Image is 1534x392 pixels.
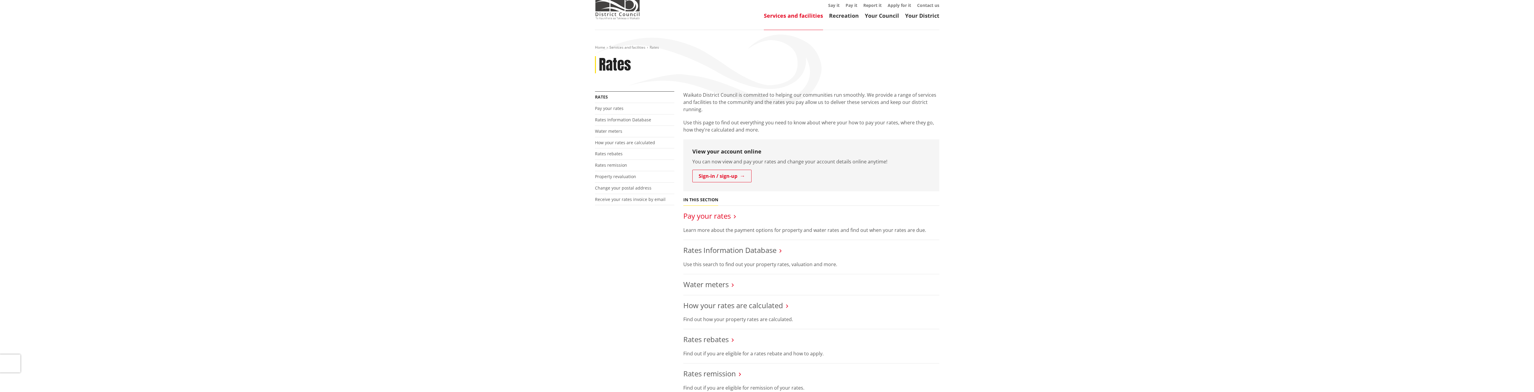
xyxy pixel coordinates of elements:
[1506,367,1528,388] iframe: Messenger Launcher
[683,350,939,357] p: Find out if you are eligible for a rates rebate and how to apply.
[683,211,731,221] a: Pay your rates
[595,151,623,156] a: Rates rebates
[595,174,636,179] a: Property revaluation
[595,94,608,100] a: Rates
[683,197,718,202] h5: In this section
[595,45,605,50] a: Home
[683,226,939,234] p: Learn more about the payment options for property and water rates and find out when your rates ar...
[905,12,939,19] a: Your District
[683,316,939,323] p: Find out how your property rates are calculated.
[764,12,823,19] a: Services and facilities
[683,245,776,255] a: Rates Information Database
[595,162,627,168] a: Rates remission
[683,279,729,289] a: Water meters
[829,12,859,19] a: Recreation
[683,261,939,268] p: Use this search to find out your property rates, valuation and more.
[650,45,659,50] span: Rates
[683,334,729,344] a: Rates rebates
[846,2,857,8] a: Pay it
[683,119,939,133] p: Use this page to find out everything you need to know about where your how to pay your rates, whe...
[595,128,622,134] a: Water meters
[683,384,939,391] p: Find out if you are eligible for remission of your rates.
[595,196,666,202] a: Receive your rates invoice by email
[683,91,939,113] p: Waikato District Council is committed to helping our communities run smoothly. We provide a range...
[692,148,930,155] h3: View your account online
[828,2,840,8] a: Say it
[609,45,645,50] a: Services and facilities
[692,170,752,182] a: Sign-in / sign-up
[888,2,911,8] a: Apply for it
[863,2,882,8] a: Report it
[595,185,651,191] a: Change your postal address
[595,45,939,50] nav: breadcrumb
[683,369,736,378] a: Rates remission
[865,12,899,19] a: Your Council
[595,117,651,123] a: Rates Information Database
[595,105,624,111] a: Pay your rates
[692,158,930,165] p: You can now view and pay your rates and change your account details online anytime!
[595,140,655,145] a: How your rates are calculated
[917,2,939,8] a: Contact us
[599,56,631,74] h1: Rates
[683,300,783,310] a: How your rates are calculated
